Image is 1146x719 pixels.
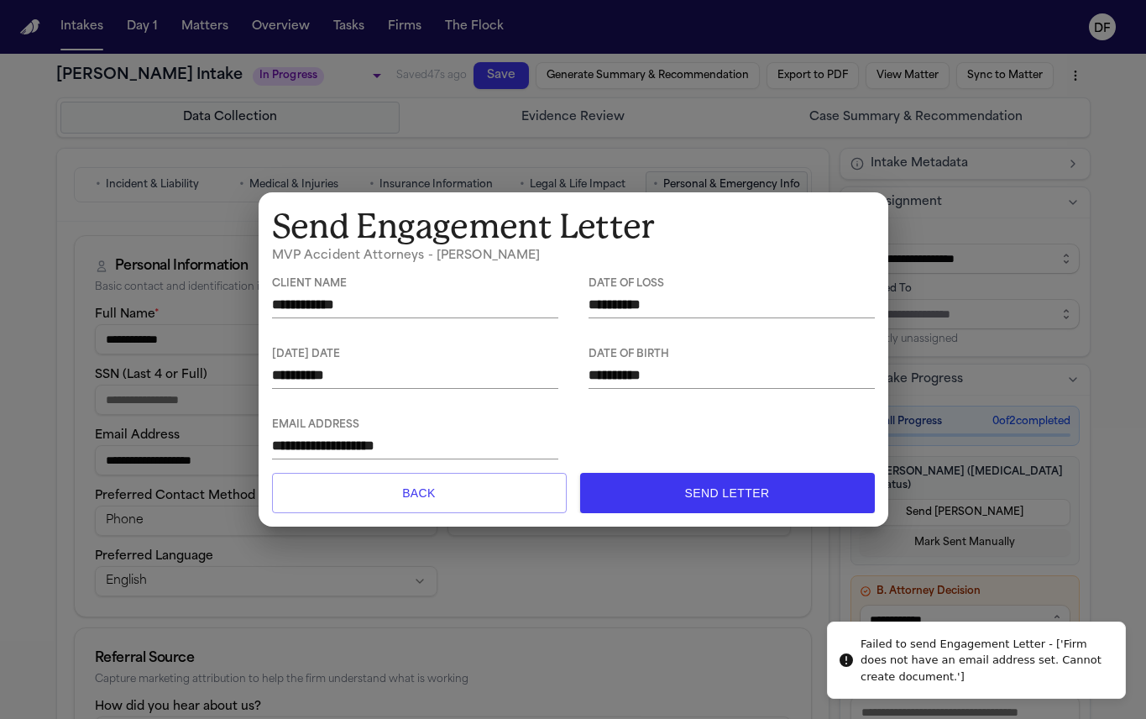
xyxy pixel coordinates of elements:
button: Send Letter [580,473,875,513]
span: Client Name [272,278,558,291]
span: Date of Birth [589,349,875,361]
h1: Send Engagement Letter [272,206,875,248]
span: [DATE] Date [272,349,558,361]
span: Date of Loss [589,278,875,291]
h6: MVP Accident Attorneys - [PERSON_NAME] [272,248,875,265]
div: Failed to send Engagement Letter - ['Firm does not have an email address set. Cannot create docum... [861,636,1112,685]
span: Email Address [272,419,558,432]
button: Back [272,473,567,513]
